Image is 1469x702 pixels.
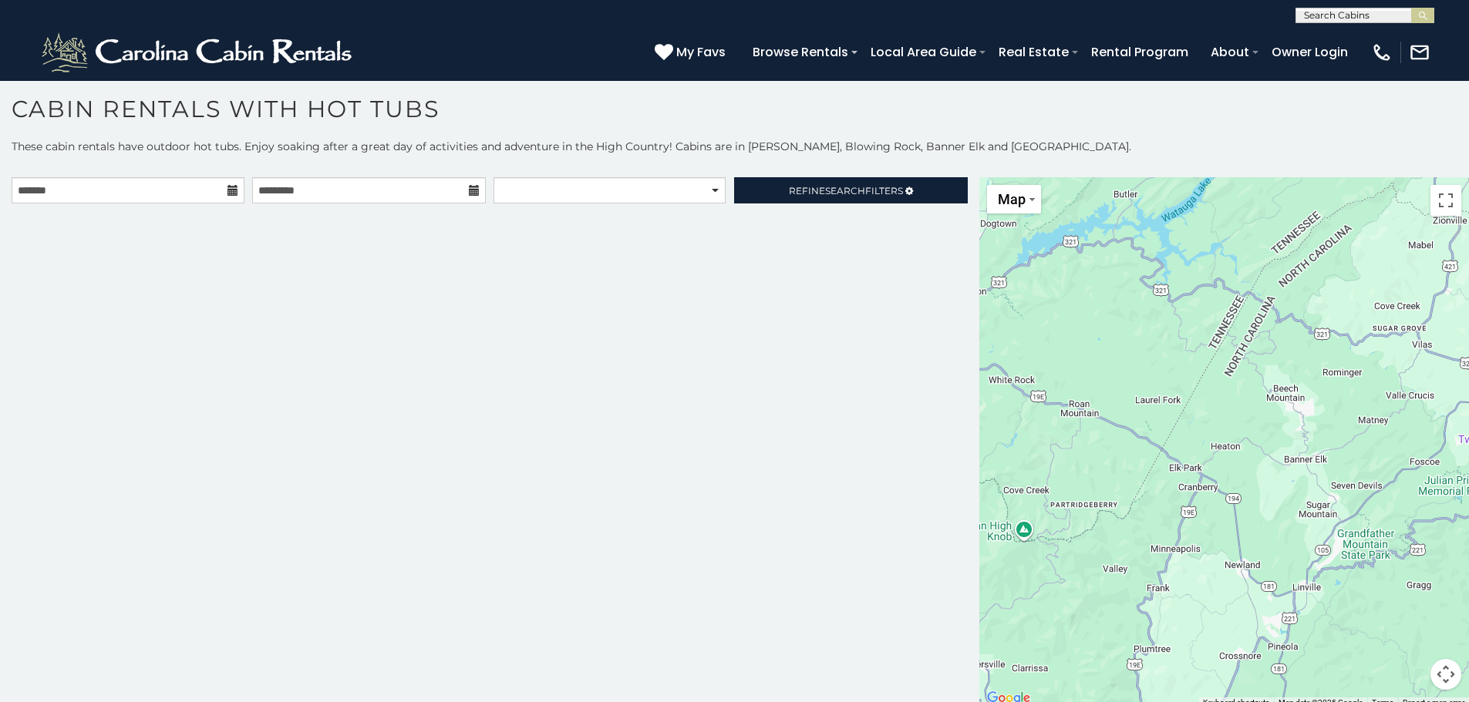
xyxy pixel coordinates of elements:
[39,29,359,76] img: White-1-2.png
[1371,42,1393,63] img: phone-regular-white.png
[745,39,856,65] a: Browse Rentals
[789,185,903,196] span: Refine Filters
[1430,185,1461,216] button: Toggle fullscreen view
[655,42,729,62] a: My Favs
[676,42,726,62] span: My Favs
[734,177,967,203] a: RefineSearchFilters
[1203,39,1257,65] a: About
[1409,42,1430,63] img: mail-regular-white.png
[998,191,1026,207] span: Map
[987,185,1041,213] button: Change map style
[1430,659,1461,690] button: Map camera controls
[1083,39,1196,65] a: Rental Program
[991,39,1076,65] a: Real Estate
[825,185,865,196] span: Search
[1264,39,1356,65] a: Owner Login
[863,39,984,65] a: Local Area Guide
